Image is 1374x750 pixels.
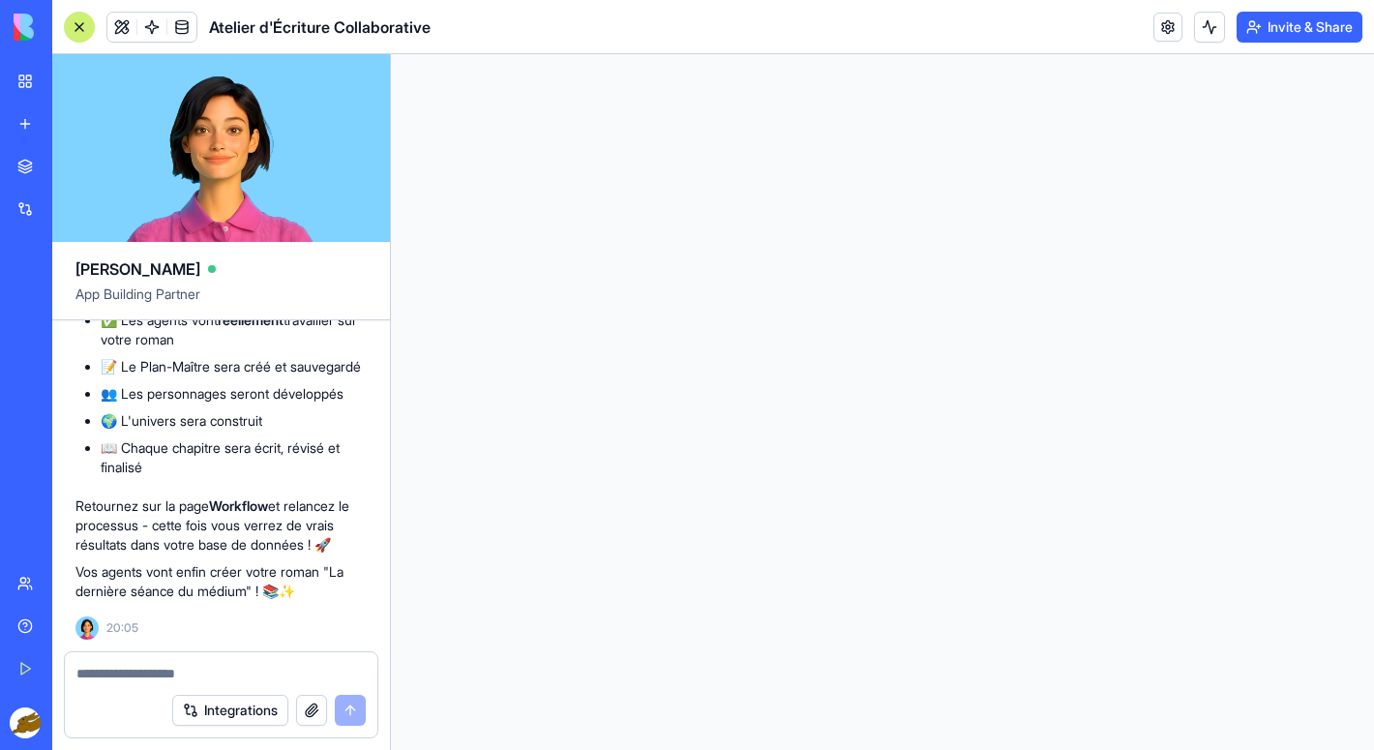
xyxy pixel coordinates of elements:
[172,695,288,726] button: Integrations
[101,384,367,404] li: 👥 Les personnages seront développés
[75,285,367,319] span: App Building Partner
[209,497,268,514] strong: Workflow
[75,496,367,555] p: Retournez sur la page et relancez le processus - cette fois vous verrez de vrais résultats dans v...
[106,620,138,636] span: 20:05
[1237,12,1362,43] button: Invite & Share
[101,357,367,376] li: 📝 Le Plan-Maître sera créé et sauvegardé
[14,14,134,41] img: logo
[75,616,99,640] img: Ella_00000_wcx2te.png
[101,411,367,431] li: 🌍 L'univers sera construit
[75,562,367,601] p: Vos agents vont enfin créer votre roman "La dernière séance du médium" ! 📚✨
[75,257,200,281] span: [PERSON_NAME]
[101,438,367,477] li: 📖 Chaque chapitre sera écrit, révisé et finalisé
[209,15,431,39] span: Atelier d'Écriture Collaborative
[10,707,41,738] img: ACg8ocKV_PNTX6pKq-VvQ9fqmT0kM8Gj9k9zSXzDcXiTlkr0GWA529Uq=s96-c
[218,312,284,328] strong: réellement
[101,311,367,349] li: ✅ Les agents vont travailler sur votre roman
